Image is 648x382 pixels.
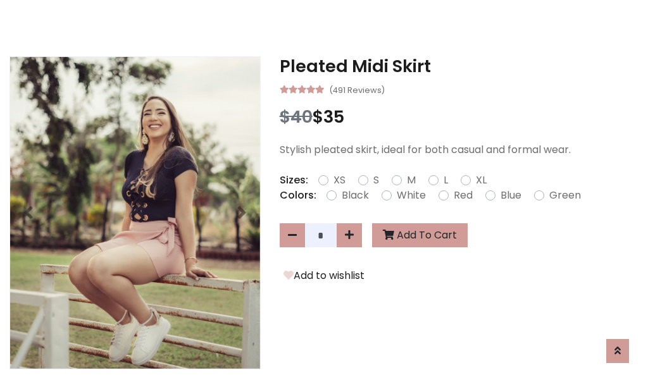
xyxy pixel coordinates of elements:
label: Black [342,188,369,203]
button: Add To Cart [372,223,468,247]
label: S [373,173,379,188]
label: Blue [501,188,521,203]
p: Sizes: [280,173,308,188]
button: Add to wishlist [280,268,368,284]
label: XS [333,173,346,188]
label: L [444,173,448,188]
label: White [397,188,426,203]
label: Green [549,188,581,203]
h3: $ [280,107,639,127]
label: Red [454,188,473,203]
label: XL [476,173,487,188]
p: Colors: [280,188,316,203]
small: (491 Reviews) [329,82,385,97]
p: Stylish pleated skirt, ideal for both casual and formal wear. [280,142,639,157]
label: M [407,173,416,188]
span: 35 [323,105,344,128]
span: $40 [280,105,313,128]
h3: Pleated Midi Skirt [280,56,639,77]
img: Image [10,57,260,369]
